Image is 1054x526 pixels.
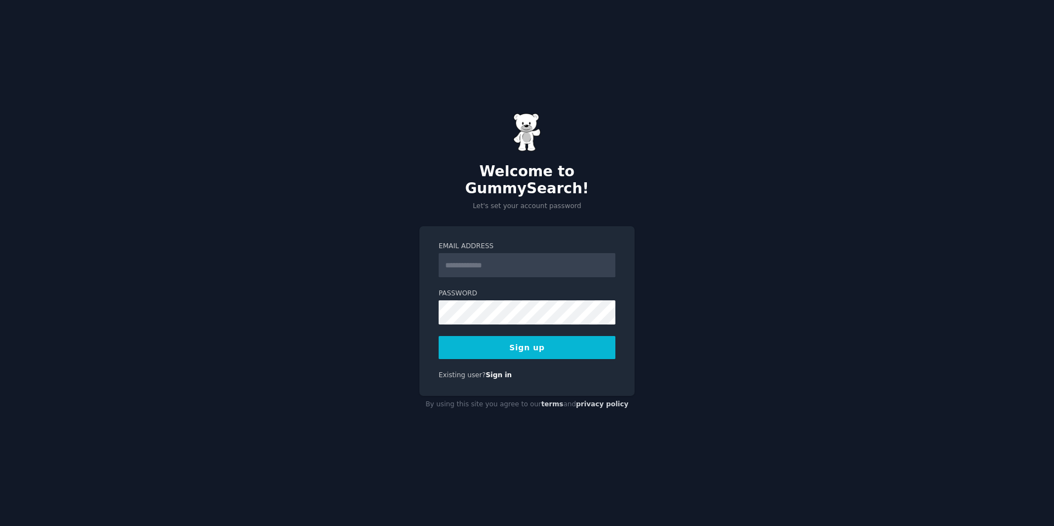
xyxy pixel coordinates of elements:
a: terms [541,400,563,408]
label: Password [439,289,615,299]
div: By using this site you agree to our and [419,396,635,413]
img: Gummy Bear [513,113,541,152]
button: Sign up [439,336,615,359]
span: Existing user? [439,371,486,379]
a: privacy policy [576,400,629,408]
h2: Welcome to GummySearch! [419,163,635,198]
a: Sign in [486,371,512,379]
label: Email Address [439,242,615,251]
p: Let's set your account password [419,202,635,211]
